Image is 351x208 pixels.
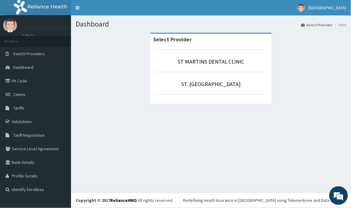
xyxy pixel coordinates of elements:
span: Dashboard [13,64,33,70]
a: ST MARTINS DENTAL CLINIC [178,58,244,65]
strong: Select Provider [153,36,192,43]
span: Claims [13,92,25,97]
footer: All rights reserved. [71,192,351,208]
img: User Image [3,19,17,32]
p: [GEOGRAPHIC_DATA] [22,25,73,31]
a: RelianceHMO [110,198,137,203]
span: Switch Providers [13,51,45,56]
strong: Copyright © 2017 . [76,198,138,203]
a: Online [22,34,36,38]
span: Tariff Negotiation [13,132,45,138]
li: Here [333,22,346,27]
h1: Dashboard [76,20,346,28]
a: Switch Providers [301,22,332,27]
span: [GEOGRAPHIC_DATA] [309,5,346,10]
img: User Image [297,4,305,12]
a: ST. [GEOGRAPHIC_DATA] [182,81,241,88]
div: Redefining Heath Insurance in [GEOGRAPHIC_DATA] using Telemedicine and Data Science! [183,197,346,203]
span: Tariffs [13,105,24,111]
